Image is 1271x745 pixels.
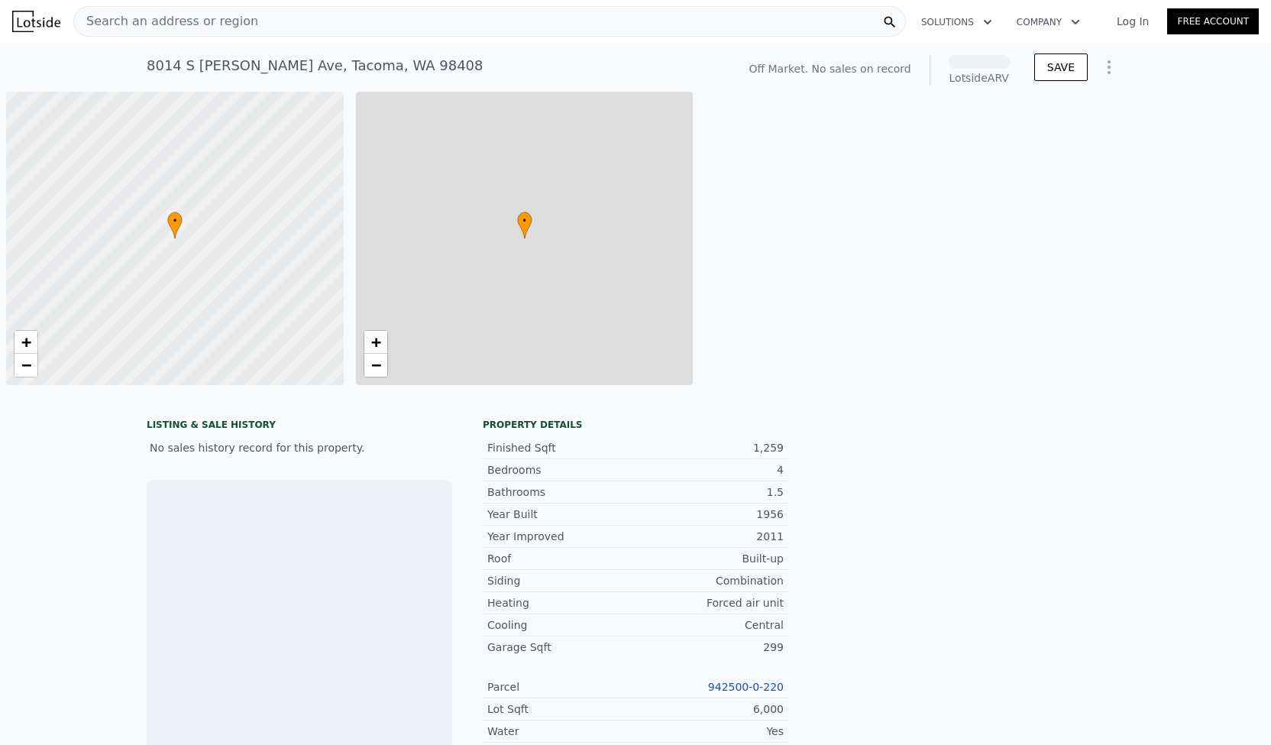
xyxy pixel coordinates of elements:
[635,440,784,455] div: 1,259
[370,355,380,374] span: −
[167,214,183,228] span: •
[635,462,784,478] div: 4
[15,354,37,377] a: Zoom out
[517,212,532,238] div: •
[949,70,1010,86] div: Lotside ARV
[635,595,784,611] div: Forced air unit
[749,61,910,76] div: Off Market. No sales on record
[487,573,635,588] div: Siding
[635,640,784,655] div: 299
[15,331,37,354] a: Zoom in
[517,214,532,228] span: •
[708,681,784,693] a: 942500-0-220
[1098,14,1167,29] a: Log In
[635,507,784,522] div: 1956
[487,551,635,566] div: Roof
[74,12,258,31] span: Search an address or region
[487,724,635,739] div: Water
[487,617,635,633] div: Cooling
[635,484,784,500] div: 1.5
[364,331,387,354] a: Zoom in
[635,617,784,633] div: Central
[147,419,452,434] div: LISTING & SALE HISTORY
[147,434,452,462] div: No sales history record for this property.
[635,701,784,717] div: 6,000
[487,679,635,695] div: Parcel
[1167,8,1259,34] a: Free Account
[1004,8,1092,36] button: Company
[12,11,60,32] img: Lotside
[1094,52,1124,83] button: Show Options
[1034,53,1088,81] button: SAVE
[487,595,635,611] div: Heating
[487,701,635,717] div: Lot Sqft
[487,484,635,500] div: Bathrooms
[909,8,1004,36] button: Solutions
[487,529,635,544] div: Year Improved
[487,640,635,655] div: Garage Sqft
[364,354,387,377] a: Zoom out
[635,529,784,544] div: 2011
[635,573,784,588] div: Combination
[167,212,183,238] div: •
[487,462,635,478] div: Bedrooms
[487,507,635,522] div: Year Built
[635,551,784,566] div: Built-up
[483,419,788,431] div: Property details
[635,724,784,739] div: Yes
[21,355,31,374] span: −
[21,332,31,351] span: +
[370,332,380,351] span: +
[487,440,635,455] div: Finished Sqft
[147,55,483,76] div: 8014 S [PERSON_NAME] Ave , Tacoma , WA 98408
